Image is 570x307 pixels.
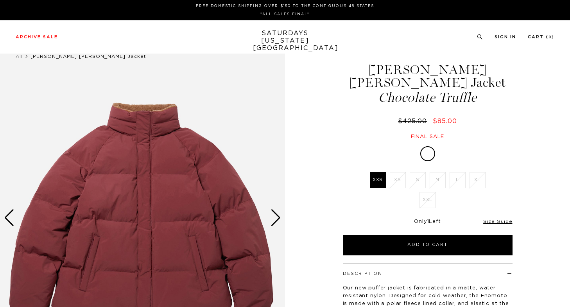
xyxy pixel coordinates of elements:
[19,3,551,9] p: FREE DOMESTIC SHIPPING OVER $150 TO THE CONTIGUOUS 48 STATES
[30,54,146,59] span: [PERSON_NAME] [PERSON_NAME] Jacket
[398,118,430,124] del: $425.00
[427,219,429,224] span: 1
[343,271,382,276] button: Description
[342,63,514,104] h1: [PERSON_NAME] [PERSON_NAME] Jacket
[342,91,514,104] span: Chocolate Truffle
[16,35,58,39] a: Archive Sale
[19,11,551,17] p: *ALL SALES FINAL*
[16,54,23,59] a: All
[4,209,14,226] div: Previous slide
[528,35,554,39] a: Cart (0)
[483,219,512,224] a: Size Guide
[253,30,317,52] a: SATURDAYS[US_STATE][GEOGRAPHIC_DATA]
[495,35,516,39] a: Sign In
[343,219,513,225] div: Only Left
[343,235,513,255] button: Add to Cart
[271,209,281,226] div: Next slide
[342,133,514,140] div: Final sale
[433,118,457,124] span: $85.00
[370,172,386,188] label: XXS
[548,36,552,39] small: 0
